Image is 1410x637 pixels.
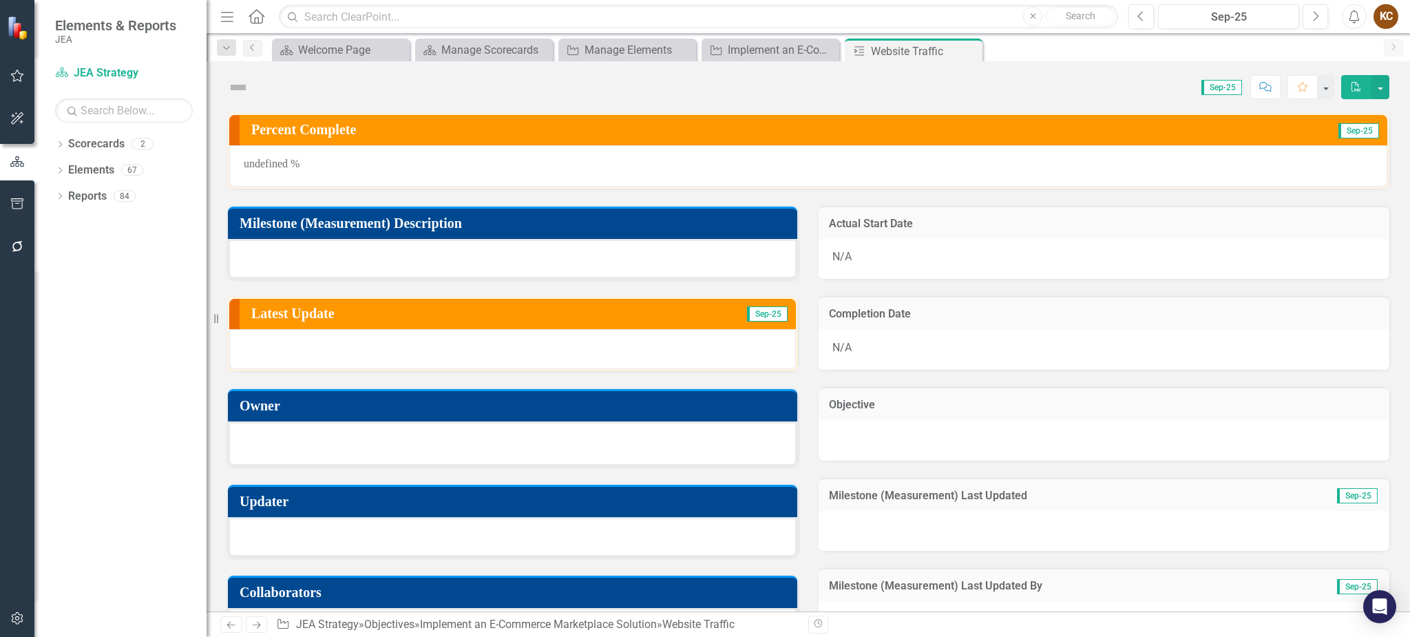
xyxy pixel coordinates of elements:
h3: Objective [829,399,1379,411]
h3: Completion Date [829,308,1379,320]
a: Implement an E-Commerce Marketplace Solution [420,618,657,631]
span: Search [1066,10,1095,21]
input: Search Below... [55,98,193,123]
button: Sep-25 [1158,4,1299,29]
button: Search [1046,7,1115,26]
div: Manage Scorecards [441,41,549,59]
img: Not Defined [227,76,249,98]
small: JEA [55,34,176,45]
h3: Actual Start Date [829,218,1379,230]
div: Sep-25 [1163,9,1294,25]
h3: Milestone (Measurement) Last Updated [829,490,1283,502]
div: 67 [121,165,143,176]
h3: Milestone (Measurement) Description [240,216,790,231]
div: undefined % [229,145,1387,187]
a: Welcome Page [275,41,406,59]
a: Implement an E-Commerce Marketplace Solution [705,41,836,59]
span: Sep-25 [1338,123,1379,138]
div: 84 [114,190,136,202]
a: JEA Strategy [55,65,193,81]
a: Scorecards [68,136,125,152]
span: Sep-25 [747,306,788,322]
span: Sep-25 [1201,80,1242,95]
input: Search ClearPoint... [279,5,1118,29]
h3: Percent Complete [251,122,1057,137]
a: JEA Strategy [296,618,359,631]
a: Manage Elements [562,41,693,59]
div: N/A [819,330,1389,370]
span: Elements & Reports [55,17,176,34]
div: 2 [131,138,154,150]
span: Sep-25 [1337,488,1378,503]
h3: Updater [240,494,790,509]
a: Elements [68,163,114,178]
div: Website Traffic [871,43,979,60]
h3: Latest Update [251,306,609,321]
div: N/A [819,239,1389,279]
a: Manage Scorecards [419,41,549,59]
button: KC [1374,4,1398,29]
h3: Owner [240,398,790,413]
h3: Milestone (Measurement) Last Updated By [829,580,1289,592]
div: Implement an E-Commerce Marketplace Solution [728,41,836,59]
div: » » » [276,617,798,633]
div: Open Intercom Messenger [1363,590,1396,623]
span: Sep-25 [1337,579,1378,594]
div: Manage Elements [585,41,693,59]
a: Reports [68,189,107,205]
div: Website Traffic [662,618,735,631]
a: Objectives [364,618,414,631]
img: ClearPoint Strategy [7,16,31,40]
h3: Collaborators [240,585,790,600]
div: Welcome Page [298,41,406,59]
